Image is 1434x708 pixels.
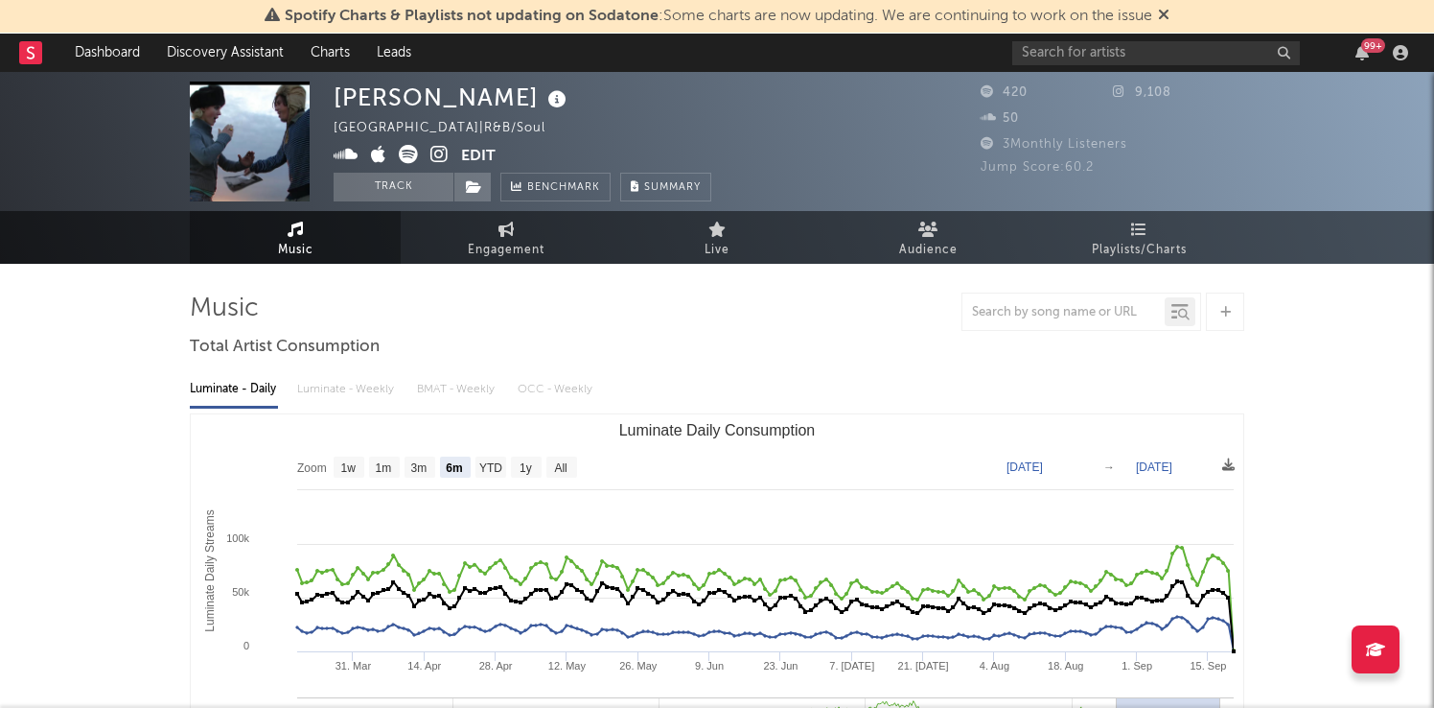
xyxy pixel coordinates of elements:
[285,9,659,24] span: Spotify Charts & Playlists not updating on Sodatone
[153,34,297,72] a: Discovery Assistant
[527,177,600,200] span: Benchmark
[1113,86,1171,99] span: 9,108
[334,117,567,140] div: [GEOGRAPHIC_DATA] | R&B/Soul
[829,660,874,672] text: 7. [DATE]
[620,173,711,201] button: Summary
[612,211,822,264] a: Live
[1158,9,1169,24] span: Dismiss
[363,34,425,72] a: Leads
[644,182,701,193] span: Summary
[297,461,327,475] text: Zoom
[981,161,1094,174] span: Jump Score: 60.2
[1190,660,1226,672] text: 15. Sep
[334,82,571,113] div: [PERSON_NAME]
[226,532,249,544] text: 100k
[899,239,958,262] span: Audience
[407,660,441,672] text: 14. Apr
[898,660,949,672] text: 21. [DATE]
[341,461,357,475] text: 1w
[190,336,380,359] span: Total Artist Consumption
[479,660,513,672] text: 28. Apr
[1012,41,1300,65] input: Search for artists
[243,640,249,651] text: 0
[411,461,428,475] text: 3m
[980,660,1009,672] text: 4. Aug
[334,173,453,201] button: Track
[190,211,401,264] a: Music
[981,86,1028,99] span: 420
[285,9,1152,24] span: : Some charts are now updating. We are continuing to work on the issue
[1361,38,1385,53] div: 99 +
[619,660,658,672] text: 26. May
[297,34,363,72] a: Charts
[278,239,313,262] span: Music
[1103,460,1115,474] text: →
[695,660,724,672] text: 9. Jun
[203,509,217,631] text: Luminate Daily Streams
[446,461,462,475] text: 6m
[554,461,567,475] text: All
[461,145,496,169] button: Edit
[548,660,587,672] text: 12. May
[822,211,1033,264] a: Audience
[1092,239,1187,262] span: Playlists/Charts
[520,461,532,475] text: 1y
[376,461,392,475] text: 1m
[232,586,249,598] text: 50k
[981,138,1127,151] span: 3 Monthly Listeners
[468,239,544,262] span: Engagement
[962,305,1165,320] input: Search by song name or URL
[1033,211,1244,264] a: Playlists/Charts
[1048,660,1083,672] text: 18. Aug
[61,34,153,72] a: Dashboard
[479,461,502,475] text: YTD
[1006,460,1043,474] text: [DATE]
[1122,660,1152,672] text: 1. Sep
[763,660,798,672] text: 23. Jun
[401,211,612,264] a: Engagement
[500,173,611,201] a: Benchmark
[335,660,372,672] text: 31. Mar
[619,422,816,438] text: Luminate Daily Consumption
[1355,45,1369,60] button: 99+
[1136,460,1172,474] text: [DATE]
[705,239,729,262] span: Live
[981,112,1019,125] span: 50
[190,373,278,406] div: Luminate - Daily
